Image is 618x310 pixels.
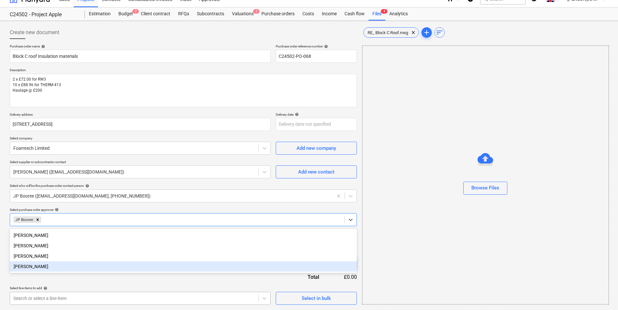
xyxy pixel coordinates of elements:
div: Select who will be the purchase order contact person [10,184,357,188]
div: Total [273,273,330,281]
div: [PERSON_NAME] [10,251,357,261]
span: 4 [381,9,387,14]
p: Select supplier or subcontractor contact [10,160,271,165]
div: Add new contact [298,168,334,176]
div: RE_ Block C Roof.msg [363,27,419,38]
span: 7 [132,9,139,14]
input: Delivery address [10,118,271,131]
a: Valuations1 [228,7,258,20]
span: help [294,112,299,116]
a: Client contract [137,7,174,20]
div: Select in bulk [302,294,331,303]
div: Select line-items to add [10,286,271,290]
span: sort [436,29,443,36]
textarea: 2 x £72.00 for RW3 10 x £88.96 for THERM 413 Haulage @ £200 [10,74,357,107]
div: Browse Files [362,45,609,304]
input: Document name [10,50,271,63]
input: Reference number [276,50,357,63]
div: £0.00 [330,273,357,281]
span: help [54,208,59,212]
button: Add new company [276,142,357,155]
p: Select company [10,136,271,142]
span: help [42,286,47,290]
span: help [323,45,328,48]
input: Delivery date not specified [276,118,357,131]
span: clear [409,29,417,36]
button: Browse Files [463,182,507,195]
div: C24502 - Project Apple [10,11,77,18]
a: RFQs [174,7,193,20]
div: Maritz Naude [10,251,357,261]
span: Create new document [10,29,59,36]
div: Select purchase order approver [10,208,357,212]
span: RE_ Block C Roof.msg [364,30,412,35]
div: Purchase order reference number [276,44,357,48]
div: Cristi Gandulescu [10,261,357,272]
span: add [423,29,430,36]
div: Remove JP Booree [34,216,41,223]
span: help [84,184,89,188]
div: [PERSON_NAME] [10,261,357,272]
span: 1 [253,9,260,14]
a: Subcontracts [193,7,228,20]
a: Purchase orders [258,7,298,20]
iframe: Chat Widget [586,279,618,310]
div: Purchase order name [10,44,271,48]
button: Add new contact [276,165,357,178]
a: Income [318,7,341,20]
button: Select in bulk [276,292,357,305]
div: Valuations [228,7,258,20]
div: Dustin Butler [10,240,357,251]
span: help [40,45,45,48]
div: [PERSON_NAME] [10,230,357,240]
p: Description [10,68,357,73]
div: Browse Files [471,184,499,192]
a: Cash flow [341,7,369,20]
div: JP Booree [13,216,34,223]
div: Garry Taylor [10,230,357,240]
a: Estimation [85,7,115,20]
div: Files [369,7,385,20]
a: Budget7 [115,7,137,20]
div: Delivery date [276,112,357,117]
div: Add new company [297,144,336,152]
p: Delivery address [10,112,271,118]
div: Budget [115,7,137,20]
div: [PERSON_NAME] [10,240,357,251]
a: Costs [298,7,318,20]
a: Analytics [385,7,412,20]
a: Files4 [369,7,385,20]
